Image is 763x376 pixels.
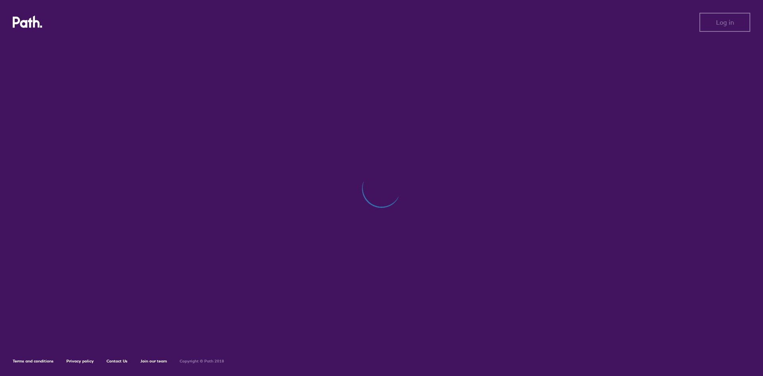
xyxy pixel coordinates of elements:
a: Join our team [140,358,167,364]
a: Terms and conditions [13,358,54,364]
a: Privacy policy [66,358,94,364]
span: Log in [716,19,734,26]
a: Contact Us [107,358,128,364]
button: Log in [699,13,750,32]
h6: Copyright © Path 2018 [180,359,224,364]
